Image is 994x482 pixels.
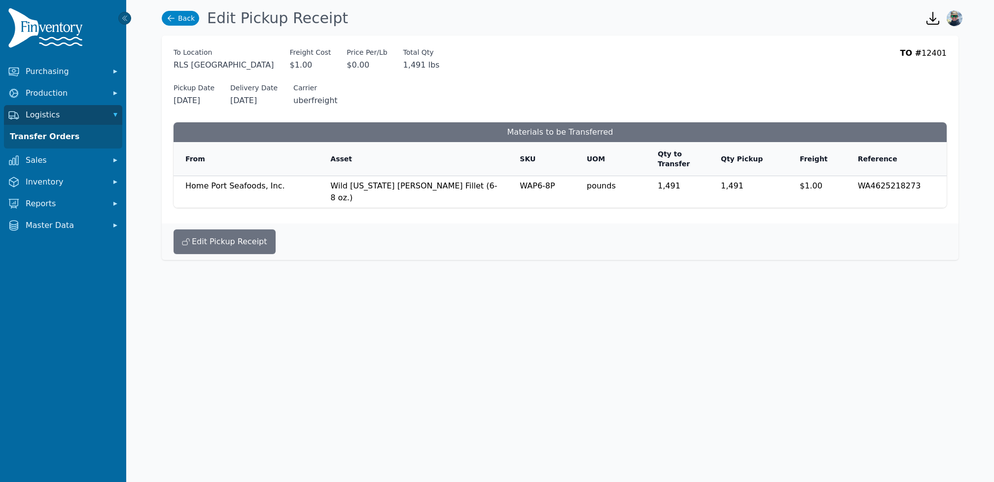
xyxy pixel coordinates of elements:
[788,176,846,208] td: $1.00
[4,105,122,125] button: Logistics
[26,220,105,231] span: Master Data
[508,142,575,176] th: SKU
[289,59,331,71] span: $1.00
[8,8,87,52] img: Finventory
[293,95,337,107] span: uberfreight
[174,83,214,93] span: Pickup Date
[185,181,285,190] span: Home Port Seafoods, Inc.
[162,11,199,26] a: Back
[4,150,122,170] button: Sales
[330,181,497,202] span: Wild [US_STATE] [PERSON_NAME] Fillet (6-8 oz.)
[26,87,105,99] span: Production
[26,198,105,210] span: Reports
[4,194,122,214] button: Reports
[347,47,387,57] label: Price Per/Lb
[174,59,274,71] span: RLS [GEOGRAPHIC_DATA]
[26,109,105,121] span: Logistics
[846,142,947,176] th: Reference
[4,62,122,81] button: Purchasing
[174,47,274,57] span: To Location
[174,95,214,107] span: [DATE]
[230,83,278,93] span: Delivery Date
[403,47,440,57] label: Total Qty
[947,10,962,26] img: Karina Wright
[174,122,947,142] h3: Materials to be Transferred
[4,216,122,235] button: Master Data
[174,229,276,254] button: Edit Pickup Receipt
[403,59,440,71] span: 1,491 lbs
[174,142,319,176] th: From
[646,142,709,176] th: Qty to Transfer
[26,176,105,188] span: Inventory
[846,176,947,208] td: WA4625218273
[293,83,337,93] span: Carrier
[289,47,331,57] span: Freight Cost
[6,127,120,147] a: Transfer Orders
[788,142,846,176] th: Freight
[26,66,105,77] span: Purchasing
[230,95,278,107] span: [DATE]
[575,142,646,176] th: UOM
[508,176,575,208] td: WAP6-8P
[721,181,744,190] span: 1,491
[587,181,616,190] span: pounds
[26,154,105,166] span: Sales
[207,9,348,27] h1: Edit Pickup Receipt
[4,172,122,192] button: Inventory
[900,48,922,58] span: TO #
[658,181,680,190] span: 1,491
[709,142,788,176] th: Qty Pickup
[4,83,122,103] button: Production
[900,47,947,71] div: 12401
[347,59,387,71] span: $0.00
[319,142,508,176] th: Asset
